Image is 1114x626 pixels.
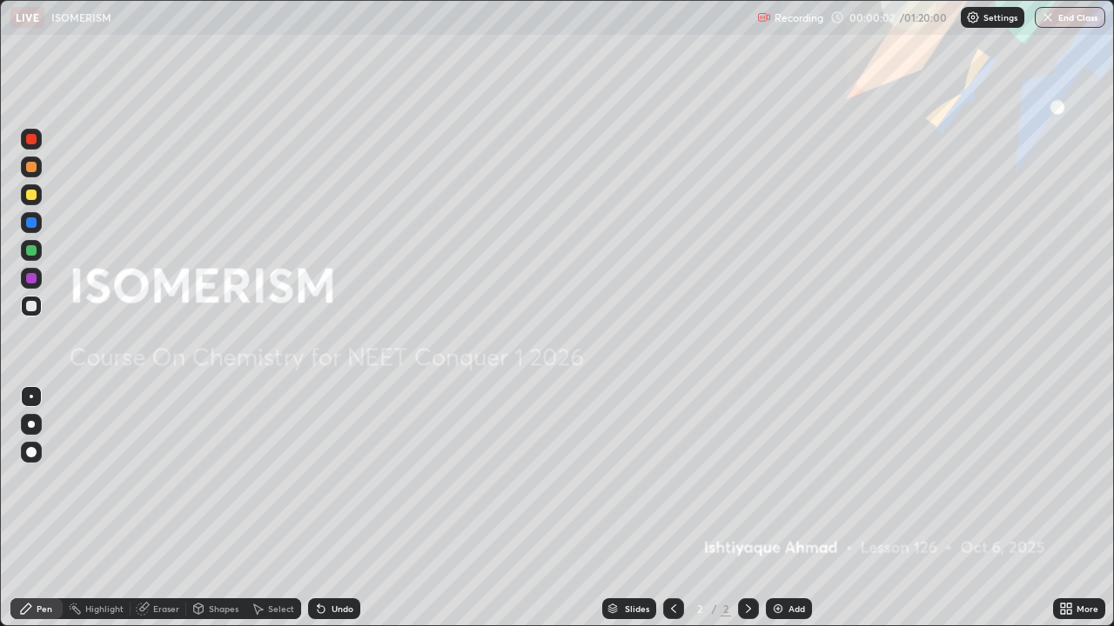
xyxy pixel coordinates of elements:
p: Settings [983,13,1017,22]
p: Recording [775,11,823,24]
div: Slides [625,604,649,613]
p: LIVE [16,10,39,24]
div: 2 [721,601,731,616]
div: More [1077,604,1098,613]
div: Add [789,604,805,613]
button: End Class [1035,7,1105,28]
p: ISOMERISM [51,10,111,24]
div: Pen [37,604,52,613]
img: recording.375f2c34.svg [757,10,771,24]
div: Eraser [153,604,179,613]
div: Shapes [209,604,238,613]
img: class-settings-icons [966,10,980,24]
div: / [712,603,717,614]
img: add-slide-button [771,602,785,616]
img: end-class-cross [1041,10,1055,24]
div: Undo [332,604,353,613]
div: 2 [691,603,708,614]
div: Highlight [85,604,124,613]
div: Select [268,604,294,613]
